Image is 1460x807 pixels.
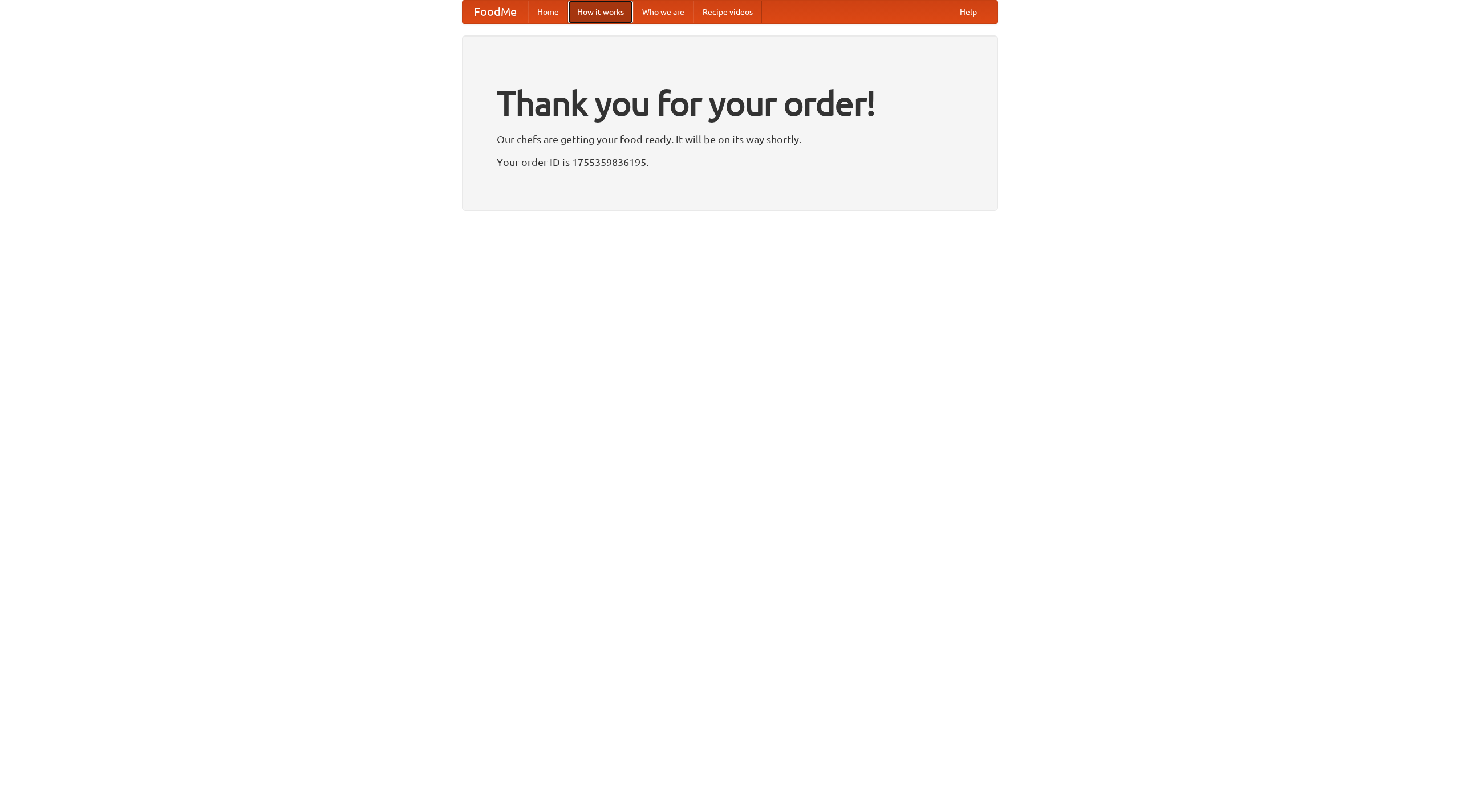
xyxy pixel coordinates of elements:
[463,1,528,23] a: FoodMe
[633,1,693,23] a: Who we are
[497,131,963,148] p: Our chefs are getting your food ready. It will be on its way shortly.
[497,153,963,171] p: Your order ID is 1755359836195.
[528,1,568,23] a: Home
[497,76,963,131] h1: Thank you for your order!
[951,1,986,23] a: Help
[693,1,762,23] a: Recipe videos
[568,1,633,23] a: How it works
